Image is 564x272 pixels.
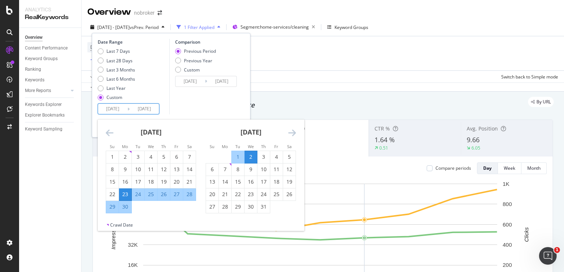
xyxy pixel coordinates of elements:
span: Device [90,44,104,50]
td: Choose Thursday, October 24, 2024 as your check-in date. It’s available. [257,188,270,201]
span: 1 [554,247,560,253]
div: Custom [106,94,122,100]
button: Month [521,162,547,174]
div: 15 [106,178,119,185]
div: Keywords Explorer [25,101,62,109]
div: Last 6 Months [98,76,135,82]
td: Choose Wednesday, October 23, 2024 as your check-in date. It’s available. [245,188,257,201]
button: Week [498,162,521,174]
div: 10 [257,166,270,173]
div: 22 [232,191,244,198]
strong: [DATE] [241,128,261,136]
div: 10 [132,166,144,173]
div: 1 [106,153,119,161]
div: 29 [106,203,119,210]
div: 26 [283,191,296,198]
small: Sa [287,144,292,149]
div: nobroker [134,9,155,16]
div: 6 [170,153,183,161]
div: 9 [245,166,257,173]
div: 19 [283,178,296,185]
small: Tu [235,144,240,149]
td: Choose Friday, October 4, 2024 as your check-in date. It’s available. [270,151,283,163]
a: Keywords Explorer [25,101,76,109]
span: 9.66 [467,135,480,144]
iframe: Intercom live chat [539,247,557,265]
div: Day [483,165,492,171]
div: Previous Year [175,58,216,64]
div: 20 [170,178,183,185]
div: Analytics [25,6,75,13]
div: legacy label [528,97,554,107]
td: Choose Sunday, September 15, 2024 as your check-in date. It’s available. [106,176,119,188]
td: Selected. Tuesday, September 24, 2024 [132,188,145,201]
small: Th [261,144,266,149]
td: Choose Saturday, September 7, 2024 as your check-in date. It’s available. [183,151,196,163]
td: Choose Thursday, September 12, 2024 as your check-in date. It’s available. [158,163,170,176]
td: Choose Sunday, September 22, 2024 as your check-in date. It’s available. [106,188,119,201]
div: Last 6 Months [106,76,135,82]
button: Add Filter [87,56,117,65]
div: 14 [219,178,231,185]
div: 6 [206,166,218,173]
div: 29 [232,203,244,210]
small: Su [110,144,115,149]
div: 31 [257,203,270,210]
td: Choose Monday, September 9, 2024 as your check-in date. It’s available. [119,163,132,176]
div: 27 [170,191,183,198]
td: Choose Thursday, September 5, 2024 as your check-in date. It’s available. [158,151,170,163]
td: Choose Monday, October 14, 2024 as your check-in date. It’s available. [219,176,232,188]
input: End Date [130,104,159,114]
small: Sa [187,144,192,149]
div: 19 [158,178,170,185]
td: Choose Wednesday, September 11, 2024 as your check-in date. It’s available. [145,163,158,176]
small: Mo [122,144,128,149]
small: Fr [274,144,278,149]
button: 1 Filter Applied [174,21,223,33]
div: 25 [270,191,283,198]
a: Keyword Sampling [25,125,76,133]
td: Choose Monday, October 7, 2024 as your check-in date. It’s available. [219,163,232,176]
input: Start Date [98,104,127,114]
div: 12 [158,166,170,173]
div: Date Range [98,39,167,45]
text: Clicks [523,227,529,242]
div: 17 [132,178,144,185]
td: Choose Monday, October 21, 2024 as your check-in date. It’s available. [219,188,232,201]
button: Day [477,162,498,174]
div: 11 [270,166,283,173]
a: Keywords [25,76,76,84]
div: Previous Period [175,48,216,54]
td: Choose Thursday, October 3, 2024 as your check-in date. It’s available. [257,151,270,163]
td: Choose Tuesday, September 3, 2024 as your check-in date. It’s available. [132,151,145,163]
div: 24 [257,191,270,198]
td: Choose Tuesday, October 22, 2024 as your check-in date. It’s available. [232,188,245,201]
div: Move backward to switch to the previous month. [106,128,113,137]
div: Keyword Groups [25,55,58,63]
div: 11 [145,166,157,173]
div: 15 [232,178,244,185]
div: 4 [145,153,157,161]
td: Choose Sunday, October 20, 2024 as your check-in date. It’s available. [206,188,219,201]
td: Choose Tuesday, October 29, 2024 as your check-in date. It’s available. [232,201,245,213]
div: Last 28 Days [106,58,133,64]
button: Keyword Groups [324,21,371,33]
div: 26 [158,191,170,198]
div: 5 [158,153,170,161]
td: Choose Friday, September 13, 2024 as your check-in date. It’s available. [170,163,183,176]
div: Week [504,165,515,171]
div: More Reports [25,87,51,95]
div: Last 28 Days [98,58,135,64]
div: 18 [270,178,283,185]
span: 1.64 % [375,135,395,144]
text: Impressions [110,220,116,249]
a: Content Performance [25,44,76,52]
td: Choose Wednesday, October 30, 2024 as your check-in date. It’s available. [245,201,257,213]
td: Choose Friday, September 20, 2024 as your check-in date. It’s available. [170,176,183,188]
div: 4 [270,153,283,161]
td: Choose Wednesday, October 16, 2024 as your check-in date. It’s available. [245,176,257,188]
a: Ranking [25,66,76,73]
small: Mo [222,144,228,149]
div: arrow-right-arrow-left [158,10,162,15]
div: 30 [245,203,257,210]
